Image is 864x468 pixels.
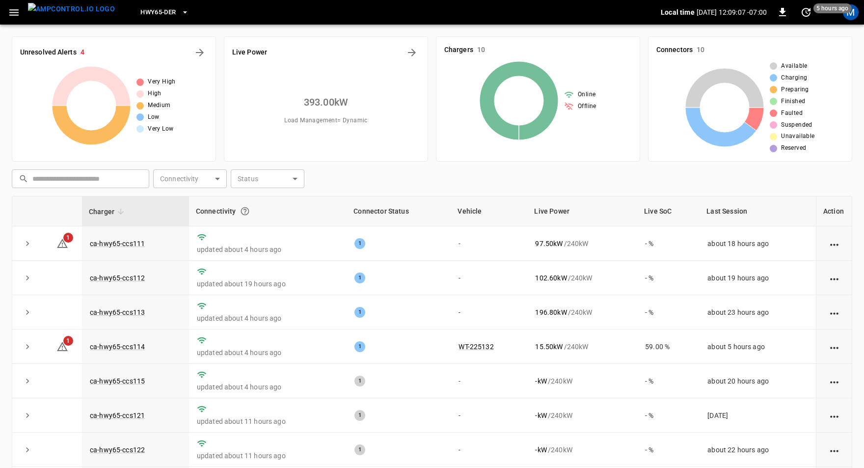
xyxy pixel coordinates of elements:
th: Action [816,196,852,226]
div: action cell options [828,342,840,352]
td: about 18 hours ago [700,226,816,261]
div: profile-icon [843,4,859,20]
div: action cell options [828,445,840,455]
button: expand row [20,442,35,457]
div: 1 [354,238,365,249]
span: Load Management = Dynamic [284,116,368,126]
div: / 240 kW [535,411,629,420]
a: ca-hwy65-ccs122 [90,446,145,454]
div: 1 [354,307,365,318]
p: - kW [535,445,546,455]
div: 1 [354,376,365,386]
div: / 240 kW [535,445,629,455]
span: HWY65-DER [140,7,176,18]
a: ca-hwy65-ccs114 [90,343,145,351]
a: ca-hwy65-ccs113 [90,308,145,316]
span: Low [148,112,159,122]
td: about 22 hours ago [700,433,816,467]
div: 1 [354,273,365,283]
p: updated about 4 hours ago [197,313,339,323]
span: Offline [578,102,596,111]
span: Preparing [781,85,809,95]
span: Unavailable [781,132,814,141]
span: Online [578,90,595,100]
td: - [451,261,527,295]
h6: 10 [477,45,485,55]
a: WT-225132 [459,343,493,351]
span: Very Low [148,124,173,134]
p: - kW [535,376,546,386]
button: Energy Overview [404,45,420,60]
span: Suspended [781,120,812,130]
p: 102.60 kW [535,273,567,283]
div: 1 [354,444,365,455]
div: action cell options [828,411,840,420]
td: - [451,295,527,330]
th: Live Power [527,196,637,226]
span: High [148,89,162,99]
h6: 393.00 kW [304,94,348,110]
div: action cell options [828,376,840,386]
th: Live SoC [637,196,700,226]
td: - [451,398,527,433]
p: Local time [661,7,695,17]
div: Connectivity [196,202,340,220]
span: 1 [63,336,73,346]
h6: 4 [81,47,84,58]
p: updated about 11 hours ago [197,451,339,461]
p: 15.50 kW [535,342,563,352]
a: ca-hwy65-ccs112 [90,274,145,282]
button: expand row [20,271,35,285]
h6: 10 [697,45,704,55]
span: Charging [781,73,807,83]
td: - [451,364,527,398]
td: 59.00 % [637,330,700,364]
span: Medium [148,101,170,110]
div: / 240 kW [535,307,629,317]
p: [DATE] 12:09:07 -07:00 [697,7,767,17]
button: Connection between the charger and our software. [236,202,254,220]
td: about 19 hours ago [700,261,816,295]
button: set refresh interval [798,4,814,20]
p: updated about 4 hours ago [197,348,339,358]
td: about 5 hours ago [700,330,816,364]
div: / 240 kW [535,239,629,248]
a: ca-hwy65-ccs115 [90,377,145,385]
h6: Live Power [232,47,267,58]
span: Available [781,61,808,71]
div: action cell options [828,239,840,248]
span: Reserved [781,143,806,153]
p: updated about 4 hours ago [197,382,339,392]
p: 97.50 kW [535,239,563,248]
button: expand row [20,305,35,320]
p: - kW [535,411,546,420]
td: - % [637,433,700,467]
td: about 20 hours ago [700,364,816,398]
th: Vehicle [451,196,527,226]
p: updated about 4 hours ago [197,245,339,254]
button: expand row [20,408,35,423]
div: / 240 kW [535,342,629,352]
div: / 240 kW [535,376,629,386]
h6: Connectors [656,45,693,55]
span: Charger [89,206,127,218]
button: HWY65-DER [136,3,192,22]
span: 5 hours ago [813,3,852,13]
div: action cell options [828,273,840,283]
button: All Alerts [192,45,208,60]
span: Very High [148,77,176,87]
h6: Unresolved Alerts [20,47,77,58]
h6: Chargers [444,45,473,55]
td: - % [637,261,700,295]
td: about 23 hours ago [700,295,816,330]
span: Finished [781,97,805,107]
div: / 240 kW [535,273,629,283]
a: ca-hwy65-ccs111 [90,240,145,248]
p: 196.80 kW [535,307,567,317]
button: expand row [20,374,35,388]
span: 1 [63,233,73,243]
a: 1 [56,342,68,350]
td: - % [637,226,700,261]
p: updated about 11 hours ago [197,416,339,426]
a: ca-hwy65-ccs121 [90,412,145,419]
